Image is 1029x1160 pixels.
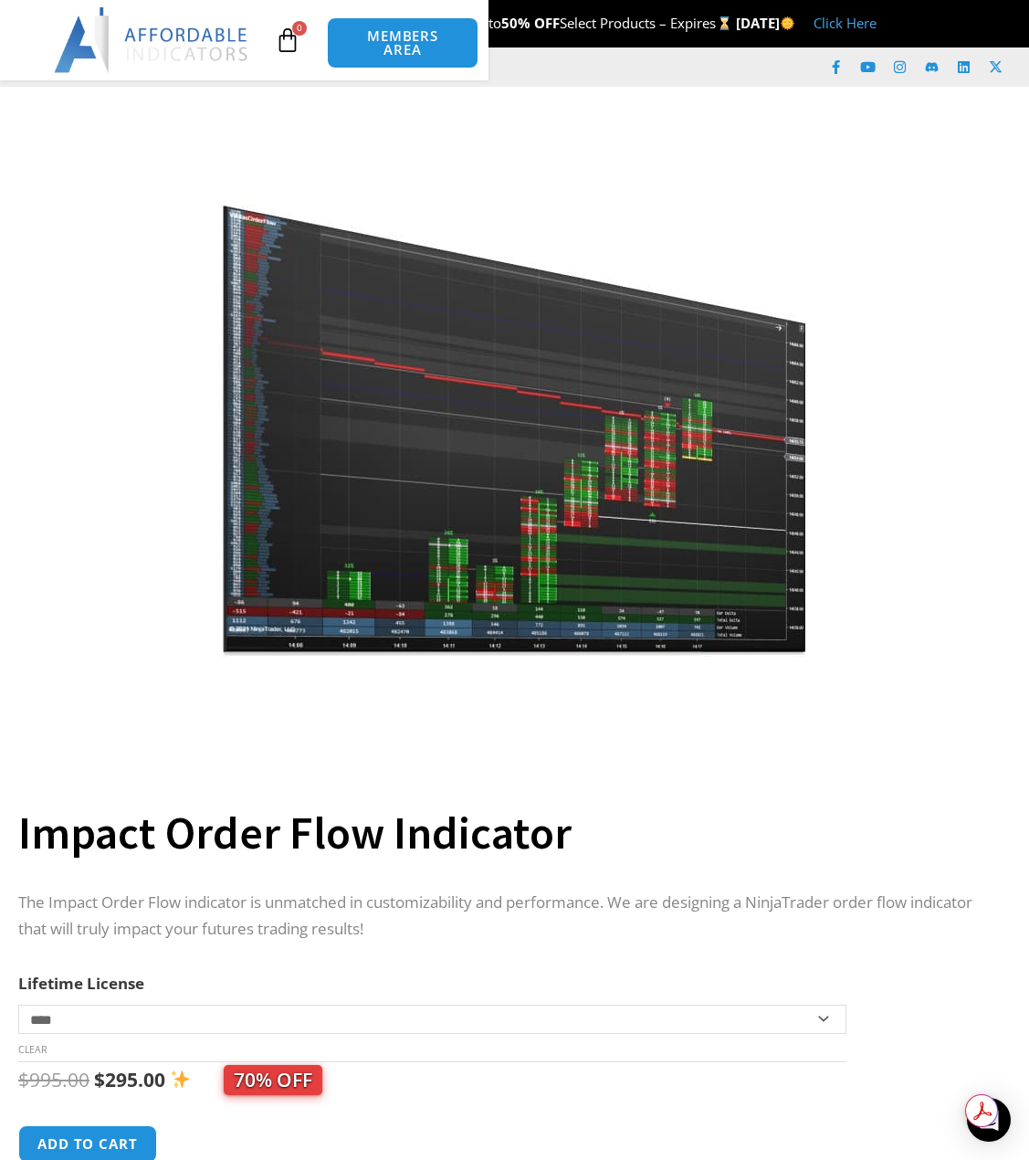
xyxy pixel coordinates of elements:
[18,801,992,865] h1: Impact Order Flow Indicator
[18,973,144,994] label: Lifetime License
[501,14,560,32] strong: 50% OFF
[171,1070,190,1089] img: ✨
[18,890,992,943] p: The Impact Order Flow indicator is unmatched in customizability and performance. We are designing...
[224,1065,322,1095] span: 70% OFF
[327,17,478,69] a: MEMBERS AREA
[781,16,794,30] img: 🌞
[18,1043,47,1056] a: Clear options
[18,1067,29,1092] span: $
[346,29,459,57] span: MEMBERS AREA
[94,1067,165,1092] bdi: 295.00
[18,1067,89,1092] bdi: 995.00
[54,7,250,73] img: LogoAI | Affordable Indicators – NinjaTrader
[292,21,307,36] span: 0
[247,14,328,67] a: 0
[221,153,808,659] img: OrderFlow 2
[814,14,877,32] a: Click Here
[718,16,731,30] img: ⌛
[736,14,795,32] strong: [DATE]
[94,1067,105,1092] span: $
